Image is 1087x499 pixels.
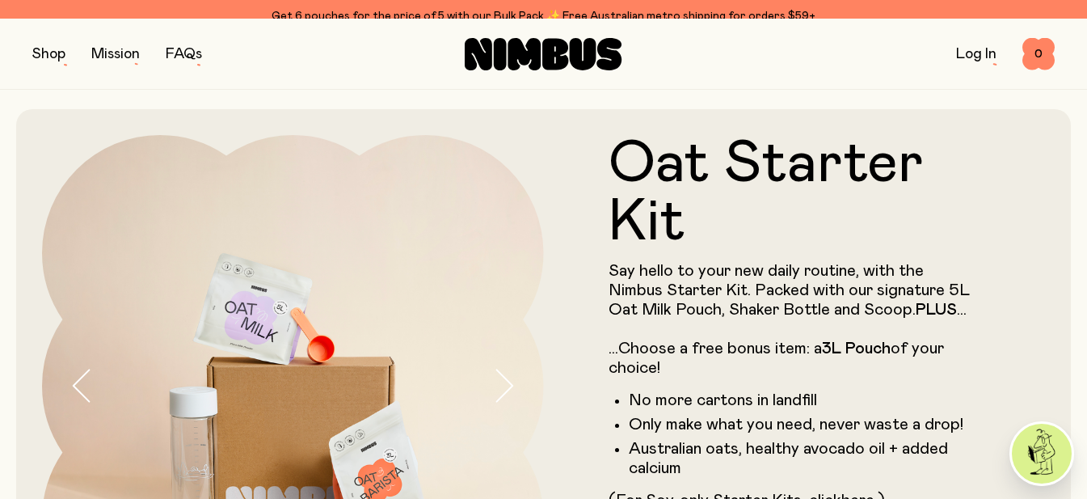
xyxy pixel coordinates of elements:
div: Get 6 pouches for the price of 5 with our Bulk Pack ✨ Free Australian metro shipping for orders $59+ [32,6,1055,26]
li: Australian oats, healthy avocado oil + added calcium [629,439,981,478]
a: Mission [91,47,140,61]
li: Only make what you need, never waste a drop! [629,415,981,434]
button: 0 [1022,38,1055,70]
strong: Pouch [845,340,891,357]
a: FAQs [166,47,202,61]
h1: Oat Starter Kit [609,135,981,252]
li: No more cartons in landfill [629,391,981,410]
a: Log In [956,47,996,61]
p: Say hello to your new daily routine, with the Nimbus Starter Kit. Packed with our signature 5L Oa... [609,261,981,378]
img: agent [1012,424,1072,484]
strong: 3L [822,340,841,357]
strong: PLUS [916,302,957,318]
